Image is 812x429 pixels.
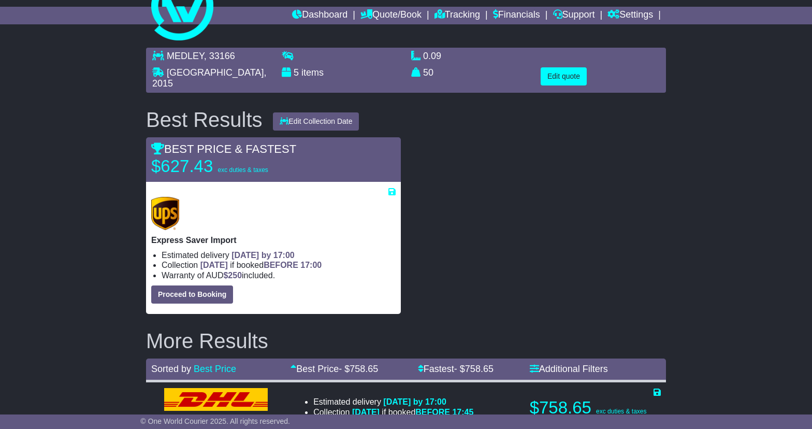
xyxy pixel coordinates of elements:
span: [GEOGRAPHIC_DATA] [167,67,264,78]
a: Settings [607,7,653,24]
div: Best Results [141,108,268,131]
span: BEFORE [415,408,450,417]
span: MEDLEY [167,51,204,61]
span: 758.65 [350,364,378,374]
span: , 33166 [204,51,235,61]
li: Collection [313,407,473,417]
a: Best Price [194,364,236,374]
p: $758.65 [530,397,661,418]
span: © One World Courier 2025. All rights reserved. [140,417,290,425]
span: Sorted by [151,364,191,374]
p: Express Saver Import [151,235,396,245]
a: Quote/Book [360,7,422,24]
span: - $ [454,364,494,374]
span: $ [223,271,242,280]
span: 5 [294,67,299,78]
span: exc duties & taxes [218,166,268,174]
li: Collection [162,260,396,270]
a: Support [553,7,595,24]
span: [DATE] by 17:00 [231,251,295,260]
span: [DATE] by 17:00 [383,397,446,406]
span: if booked [352,408,473,417]
a: Financials [493,7,540,24]
a: Best Price- $758.65 [291,364,378,374]
span: - $ [339,364,378,374]
button: Edit Collection Date [273,112,359,131]
span: BEST PRICE & FASTEST [151,142,296,155]
span: , 2015 [152,67,266,89]
a: Additional Filters [530,364,608,374]
span: 50 [423,67,433,78]
li: Warranty of AUD included. [162,270,396,280]
span: if booked [200,261,322,269]
a: Fastest- $758.65 [418,364,494,374]
span: BEFORE [264,261,298,269]
a: Tracking [434,7,480,24]
li: Estimated delivery [313,397,473,407]
span: items [301,67,324,78]
img: UPS (new): Express Saver Import [151,197,179,230]
span: 0.09 [423,51,441,61]
span: 17:00 [300,261,322,269]
span: [DATE] [200,261,228,269]
span: [DATE] [352,408,380,417]
li: Estimated delivery [162,250,396,260]
span: 250 [228,271,242,280]
h2: More Results [146,330,666,352]
button: Proceed to Booking [151,285,233,304]
span: 17:45 [452,408,473,417]
button: Edit quote [541,67,587,85]
span: exc duties & taxes [596,408,646,415]
a: Dashboard [292,7,347,24]
p: $627.43 [151,156,281,177]
img: DHL: Express Worldwide Import [164,388,268,411]
span: 758.65 [465,364,494,374]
